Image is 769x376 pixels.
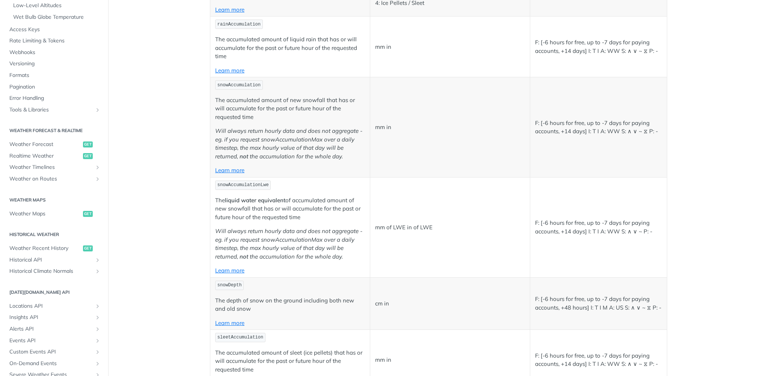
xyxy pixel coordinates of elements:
a: Error Handling [6,93,103,104]
p: mm of LWE in of LWE [375,223,525,232]
a: Alerts APIShow subpages for Alerts API [6,323,103,335]
a: Wet Bulb Globe Temperature [9,12,103,23]
span: Pagination [9,83,101,91]
button: Show subpages for On-Demand Events [95,361,101,367]
p: F: [-6 hours for free, up to -7 days for paying accounts, +14 days] I: T I A: WW S: ∧ ∨ ~ ⧖ P: - [535,38,662,55]
a: Custom Events APIShow subpages for Custom Events API [6,346,103,358]
span: get [83,211,93,217]
a: Weather Forecastget [6,139,103,150]
span: get [83,141,93,147]
span: get [83,153,93,159]
em: Will always return hourly data and does not aggregate - eg. if you request snowAccumulationMax ov... [215,227,362,260]
span: Tools & Libraries [9,106,93,114]
button: Show subpages for Custom Events API [95,349,101,355]
a: Locations APIShow subpages for Locations API [6,301,103,312]
a: Learn more [215,267,244,274]
p: The depth of snow on the ground including both new and old snow [215,296,365,313]
a: Weather TimelinesShow subpages for Weather Timelines [6,162,103,173]
p: mm in [375,43,525,51]
span: snowAccumulation [217,83,261,88]
a: Realtime Weatherget [6,150,103,162]
p: F: [-6 hours for free, up to -7 days for paying accounts, +14 days] I: T I A: WW S: ∧ ∨ ~ P: - [535,219,662,236]
p: mm in [375,123,525,132]
a: Events APIShow subpages for Events API [6,335,103,346]
p: The of accumulated amount of new snowfall that has or will accumulate for the past or future hour... [215,196,365,222]
a: Weather Mapsget [6,208,103,220]
span: Realtime Weather [9,152,81,160]
span: Webhooks [9,49,101,56]
a: Versioning [6,58,103,69]
a: Formats [6,70,103,81]
a: On-Demand EventsShow subpages for On-Demand Events [6,358,103,369]
span: Weather Timelines [9,164,93,171]
span: Alerts API [9,325,93,333]
button: Show subpages for Historical Climate Normals [95,268,101,274]
strong: liquid water equivalent [225,197,285,204]
p: The accumulated amount of new snowfall that has or will accumulate for the past or future hour of... [215,96,365,122]
h2: [DATE][DOMAIN_NAME] API [6,289,103,296]
span: Weather Forecast [9,141,81,148]
a: Insights APIShow subpages for Insights API [6,312,103,323]
button: Show subpages for Weather on Routes [95,176,101,182]
strong: not [240,153,248,160]
a: Webhooks [6,47,103,58]
p: The accumulated amount of sleet (ice pellets) that has or will accumulate for the past or future ... [215,349,365,374]
a: Historical APIShow subpages for Historical API [6,254,103,266]
button: Show subpages for Alerts API [95,326,101,332]
span: Historical API [9,256,93,264]
a: Weather Recent Historyget [6,243,103,254]
span: Custom Events API [9,348,93,356]
a: Learn more [215,167,244,174]
em: the accumulation for the whole day. [250,253,343,260]
span: Rate Limiting & Tokens [9,37,101,45]
span: Low-Level Altitudes [13,2,101,9]
p: The accumulated amount of liquid rain that has or will accumulate for the past or future hour of ... [215,35,365,61]
button: Show subpages for Events API [95,338,101,344]
span: Formats [9,72,101,79]
span: Locations API [9,302,93,310]
a: Tools & LibrariesShow subpages for Tools & Libraries [6,104,103,116]
p: cm in [375,299,525,308]
h2: Weather Maps [6,197,103,203]
button: Show subpages for Locations API [95,303,101,309]
span: Error Handling [9,95,101,102]
p: F: [-6 hours for free, up to -7 days for paying accounts, +14 days] I: T I A: WW S: ∧ ∨ ~ ⧖ P: - [535,352,662,368]
a: Learn more [215,67,244,74]
button: Show subpages for Weather Timelines [95,164,101,170]
button: Show subpages for Tools & Libraries [95,107,101,113]
em: Will always return hourly data and does not aggregate - eg. if you request snowAccumulationMax ov... [215,127,362,160]
h2: Historical Weather [6,231,103,238]
span: Access Keys [9,26,101,33]
strong: not [240,253,248,260]
span: get [83,245,93,251]
span: Insights API [9,314,93,321]
span: Weather on Routes [9,175,93,183]
p: mm in [375,356,525,364]
span: snowAccumulationLwe [217,182,269,188]
p: F: [-6 hours for free, up to -7 days for paying accounts, +14 days] I: T I A: WW S: ∧ ∨ ~ ⧖ P: - [535,119,662,136]
a: Learn more [215,6,244,13]
a: Learn more [215,319,244,326]
span: On-Demand Events [9,360,93,367]
span: rainAccumulation [217,22,261,27]
span: Historical Climate Normals [9,268,93,275]
span: Events API [9,337,93,344]
button: Show subpages for Insights API [95,314,101,320]
span: Versioning [9,60,101,68]
a: Pagination [6,81,103,93]
span: Wet Bulb Globe Temperature [13,14,101,21]
a: Historical Climate NormalsShow subpages for Historical Climate Normals [6,266,103,277]
a: Weather on RoutesShow subpages for Weather on Routes [6,173,103,185]
a: Rate Limiting & Tokens [6,35,103,47]
span: Weather Maps [9,210,81,218]
em: the accumulation for the whole day. [250,153,343,160]
p: F: [-6 hours for free, up to -7 days for paying accounts, +48 hours] I: T I M A: US S: ∧ ∨ ~ ⧖ P: - [535,295,662,312]
span: snowDepth [217,283,242,288]
span: Weather Recent History [9,245,81,252]
a: Access Keys [6,24,103,35]
h2: Weather Forecast & realtime [6,127,103,134]
button: Show subpages for Historical API [95,257,101,263]
span: sleetAccumulation [217,335,263,340]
